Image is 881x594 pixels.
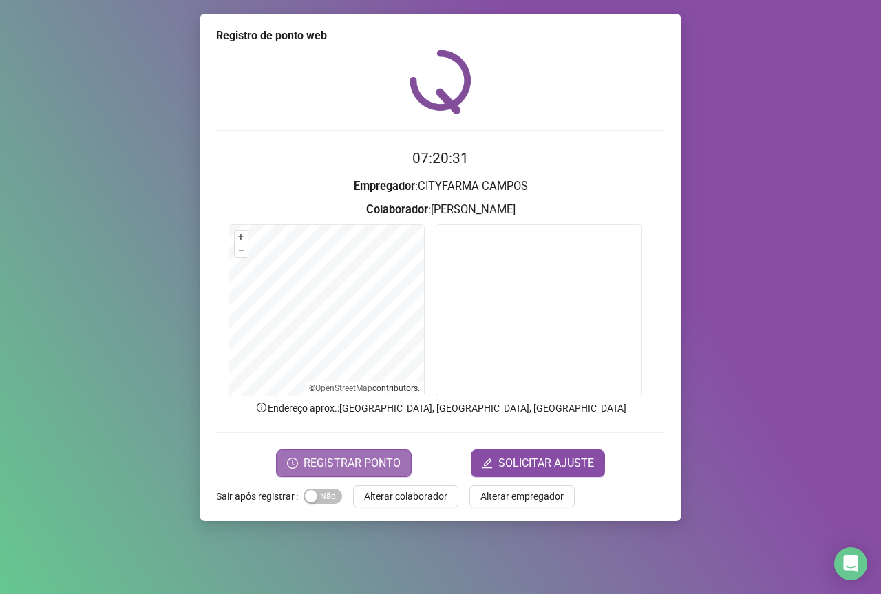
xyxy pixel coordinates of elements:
span: Alterar empregador [480,489,564,504]
a: OpenStreetMap [315,383,372,393]
span: edit [482,458,493,469]
strong: Empregador [354,180,415,193]
span: clock-circle [287,458,298,469]
li: © contributors. [309,383,420,393]
h3: : CITYFARMA CAMPOS [216,178,665,195]
button: editSOLICITAR AJUSTE [471,449,605,477]
span: SOLICITAR AJUSTE [498,455,594,471]
img: QRPoint [410,50,471,114]
label: Sair após registrar [216,485,304,507]
strong: Colaborador [366,203,428,216]
h3: : [PERSON_NAME] [216,201,665,219]
button: Alterar empregador [469,485,575,507]
button: + [235,231,248,244]
button: REGISTRAR PONTO [276,449,412,477]
button: Alterar colaborador [353,485,458,507]
div: Registro de ponto web [216,28,665,44]
span: Alterar colaborador [364,489,447,504]
p: Endereço aprox. : [GEOGRAPHIC_DATA], [GEOGRAPHIC_DATA], [GEOGRAPHIC_DATA] [216,401,665,416]
span: REGISTRAR PONTO [304,455,401,471]
div: Open Intercom Messenger [834,547,867,580]
time: 07:20:31 [412,150,469,167]
button: – [235,244,248,257]
span: info-circle [255,401,268,414]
